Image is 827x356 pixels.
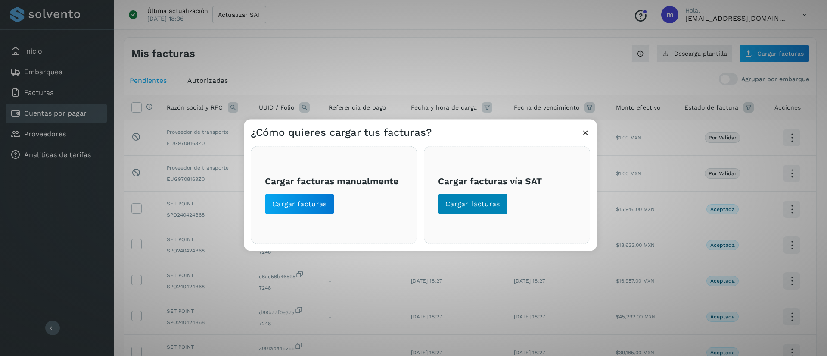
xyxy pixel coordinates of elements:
[445,199,500,208] span: Cargar facturas
[272,199,327,208] span: Cargar facturas
[438,176,576,186] h3: Cargar facturas vía SAT
[438,193,507,214] button: Cargar facturas
[251,126,432,139] h3: ¿Cómo quieres cargar tus facturas?
[265,193,334,214] button: Cargar facturas
[265,176,403,186] h3: Cargar facturas manualmente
